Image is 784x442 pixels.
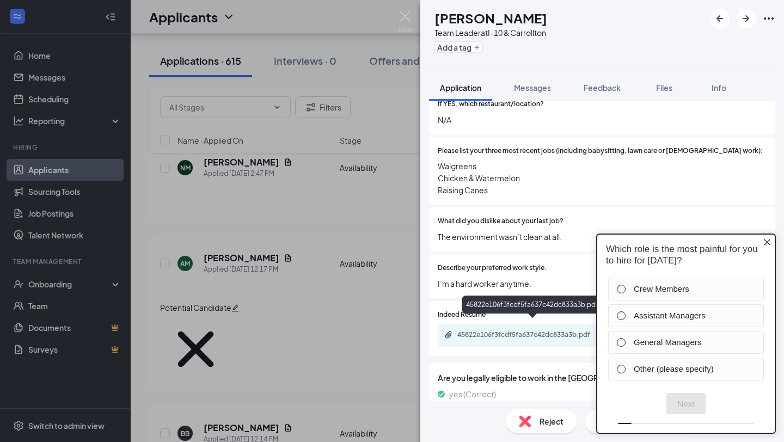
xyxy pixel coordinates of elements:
a: Paperclip45822e106f3fcdf5fa637c42dc833a3b.pdf [444,330,621,341]
div: Team Leader at I-10 & Carrollton [434,27,547,38]
span: Reject [540,415,563,427]
svg: ArrowLeftNew [713,12,726,25]
button: ArrowRight [736,9,756,28]
span: N/A [438,114,767,126]
div: 45822e106f3fcdf5fa637c42dc833a3b.pdf [457,330,610,339]
span: Indeed Resume [438,310,486,320]
svg: Paperclip [444,330,453,339]
h1: [PERSON_NAME] [434,9,547,27]
span: Describe your preferred work style. [438,263,547,273]
svg: ArrowRight [739,12,752,25]
span: What did you dislike about your last job? [438,216,563,226]
span: If YES, which restaurant/location? [438,99,544,109]
span: Files [656,83,672,93]
span: Feedback [584,83,621,93]
span: yes (Correct) [449,388,496,400]
button: ArrowLeftNew [710,9,730,28]
svg: Plus [474,44,480,51]
span: The environment wasn’t clean at all. [438,231,767,243]
span: Info [712,83,726,93]
button: PlusAdd a tag [434,41,483,53]
span: Are you legally eligible to work in the [GEOGRAPHIC_DATA]? [438,372,767,384]
span: Application [440,83,481,93]
iframe: Sprig User Feedback Dialog [588,223,784,442]
svg: Ellipses [762,12,775,25]
span: I’m a hard worker anytime. [438,278,767,290]
span: Messages [514,83,551,93]
div: 45822e106f3fcdf5fa637c42dc833a3b.pdf [462,296,603,314]
span: Please list your three most recent jobs (including babysitting, lawn care or [DEMOGRAPHIC_DATA] w... [438,146,763,156]
span: Walgreens Chicken & Watermelon Raising Canes [438,160,767,196]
